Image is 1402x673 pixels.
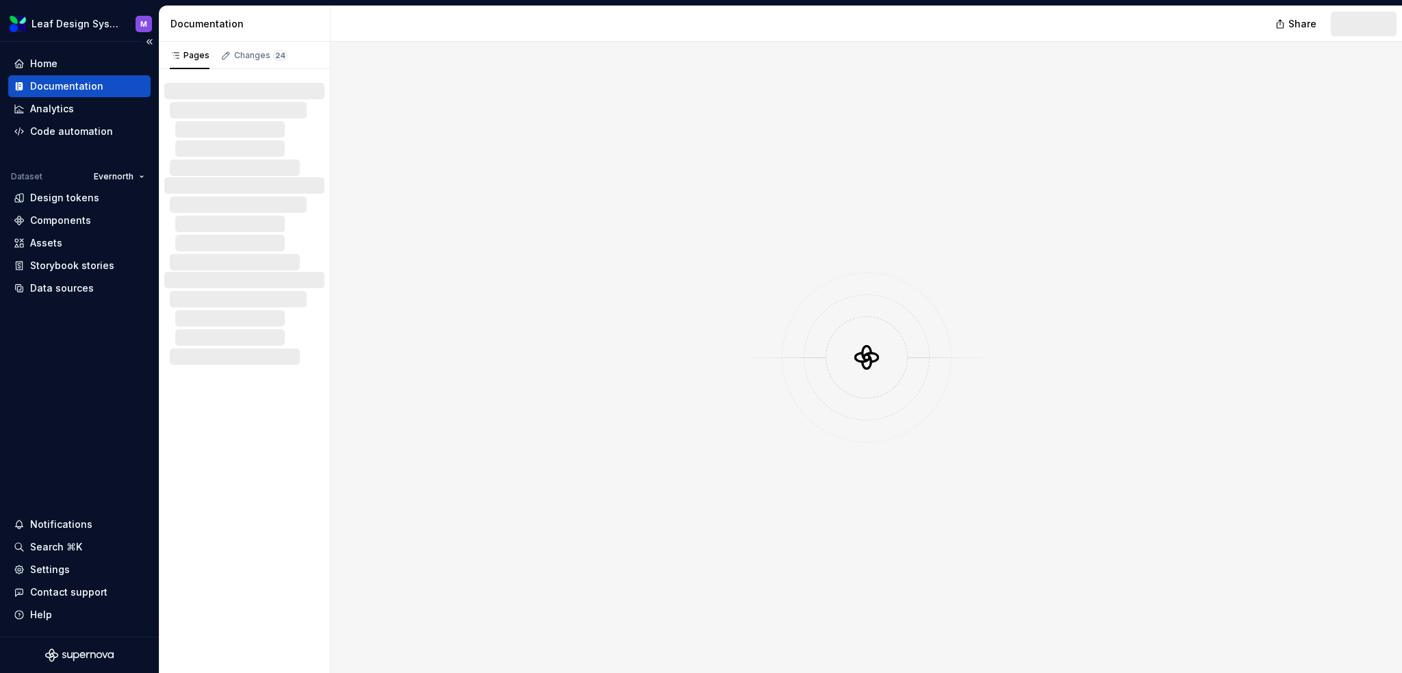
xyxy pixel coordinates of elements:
[30,236,62,250] div: Assets
[30,540,82,554] div: Search ⌘K
[30,191,99,205] div: Design tokens
[8,232,151,254] a: Assets
[140,18,147,29] div: M
[170,17,324,31] div: Documentation
[31,17,119,31] div: Leaf Design System
[30,281,94,295] div: Data sources
[30,585,107,599] div: Contact support
[30,259,114,272] div: Storybook stories
[234,50,288,61] div: Changes
[8,604,151,626] button: Help
[8,559,151,581] a: Settings
[140,32,159,51] button: Collapse sidebar
[30,57,58,71] div: Home
[1288,17,1316,31] span: Share
[8,581,151,603] button: Contact support
[8,513,151,535] button: Notifications
[8,209,151,231] a: Components
[30,518,92,531] div: Notifications
[30,79,103,93] div: Documentation
[3,9,156,38] button: Leaf Design SystemM
[8,120,151,142] a: Code automation
[30,608,52,622] div: Help
[8,187,151,209] a: Design tokens
[1269,12,1325,36] button: Share
[30,102,74,116] div: Analytics
[8,255,151,277] a: Storybook stories
[30,563,70,576] div: Settings
[8,53,151,75] a: Home
[273,50,288,61] span: 24
[8,277,151,299] a: Data sources
[30,214,91,227] div: Components
[10,16,26,32] img: 6e787e26-f4c0-4230-8924-624fe4a2d214.png
[8,75,151,97] a: Documentation
[8,536,151,558] button: Search ⌘K
[88,167,151,186] button: Evernorth
[94,171,133,182] span: Evernorth
[11,171,42,182] div: Dataset
[45,648,114,662] svg: Supernova Logo
[8,98,151,120] a: Analytics
[30,125,113,138] div: Code automation
[170,50,209,61] div: Pages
